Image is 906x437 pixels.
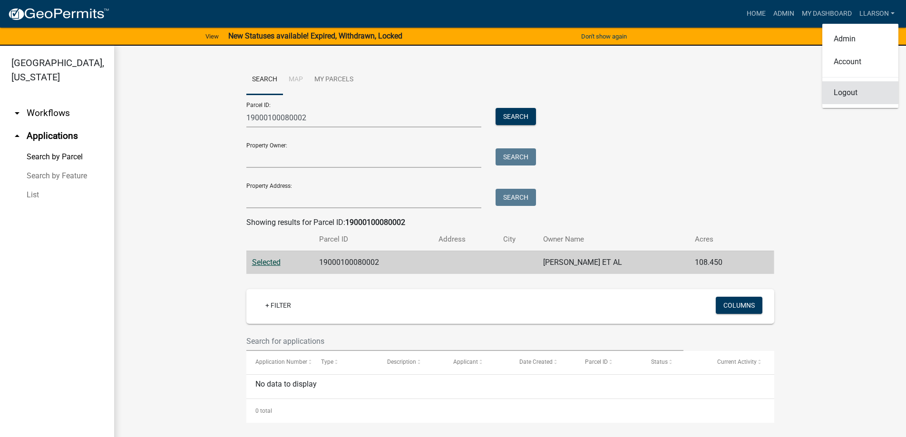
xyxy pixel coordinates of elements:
datatable-header-cell: Application Number [246,351,312,374]
datatable-header-cell: Current Activity [708,351,774,374]
td: 19000100080002 [313,251,433,274]
button: Search [496,189,536,206]
td: [PERSON_NAME] ET AL [537,251,689,274]
th: Address [433,228,497,251]
strong: 19000100080002 [345,218,405,227]
th: Parcel ID [313,228,433,251]
a: Logout [822,81,898,104]
strong: New Statuses available! Expired, Withdrawn, Locked [228,31,402,40]
a: Account [822,50,898,73]
th: Owner Name [537,228,689,251]
datatable-header-cell: Status [642,351,708,374]
span: Date Created [519,359,553,365]
div: 0 total [246,399,774,423]
button: Columns [716,297,762,314]
input: Search for applications [246,331,684,351]
span: Status [651,359,668,365]
div: No data to display [246,375,774,398]
a: My Parcels [309,65,359,95]
a: My Dashboard [798,5,856,23]
a: Home [743,5,770,23]
span: Applicant [453,359,478,365]
datatable-header-cell: Type [312,351,378,374]
button: Don't show again [577,29,631,44]
span: Parcel ID [585,359,608,365]
a: Selected [252,258,281,267]
datatable-header-cell: Parcel ID [576,351,642,374]
th: Acres [689,228,755,251]
span: Description [387,359,416,365]
a: Search [246,65,283,95]
td: 108.450 [689,251,755,274]
span: Application Number [255,359,307,365]
a: Admin [822,28,898,50]
datatable-header-cell: Applicant [444,351,510,374]
div: Showing results for Parcel ID: [246,217,774,228]
i: arrow_drop_down [11,107,23,119]
a: + Filter [258,297,299,314]
datatable-header-cell: Date Created [510,351,576,374]
a: llarson [856,5,898,23]
a: View [202,29,223,44]
button: Search [496,148,536,165]
button: Search [496,108,536,125]
span: Current Activity [717,359,757,365]
div: llarson [822,24,898,108]
i: arrow_drop_up [11,130,23,142]
span: Type [321,359,333,365]
th: City [497,228,537,251]
datatable-header-cell: Description [378,351,444,374]
a: Admin [770,5,798,23]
